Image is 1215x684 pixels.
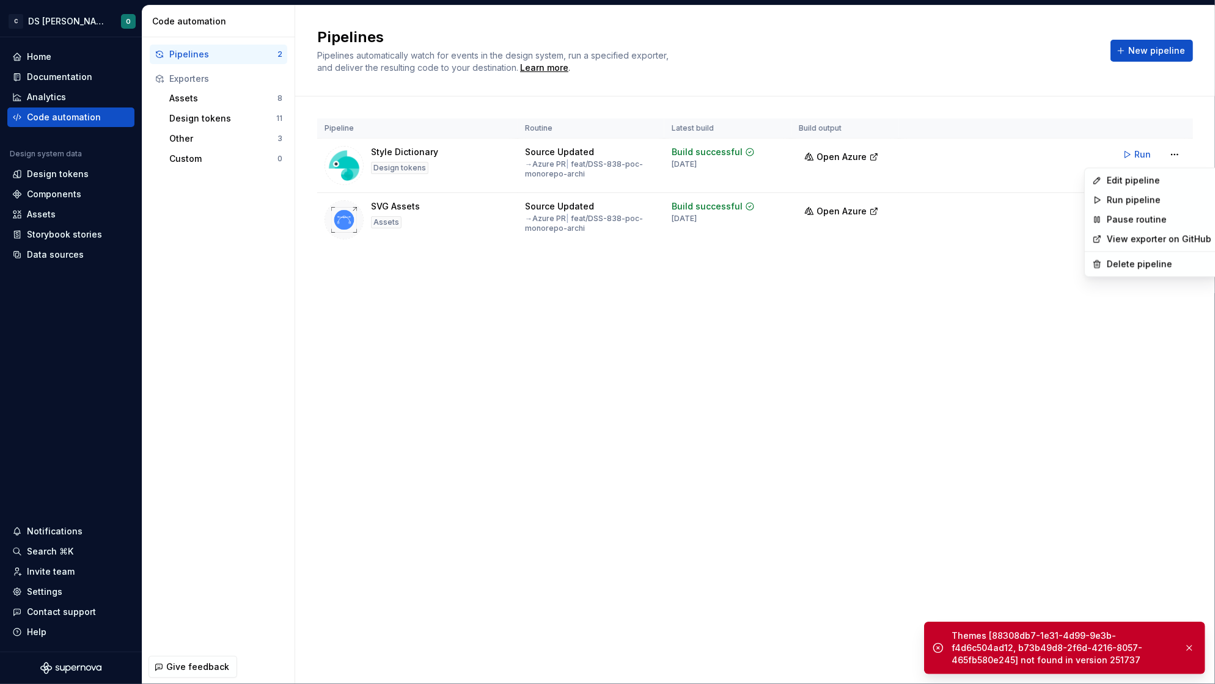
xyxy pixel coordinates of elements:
div: Run pipeline [1107,194,1211,206]
a: View exporter on GitHub [1107,233,1211,246]
div: Edit pipeline [1107,175,1211,187]
div: Pause routine [1107,214,1211,226]
div: Themes [88308db7-1e31-4d99-9e3b-f4d6c504ad12, b73b49d8-2f6d-4216-8057-465fb580e245] not found in ... [952,630,1174,666]
div: Delete pipeline [1107,258,1211,271]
